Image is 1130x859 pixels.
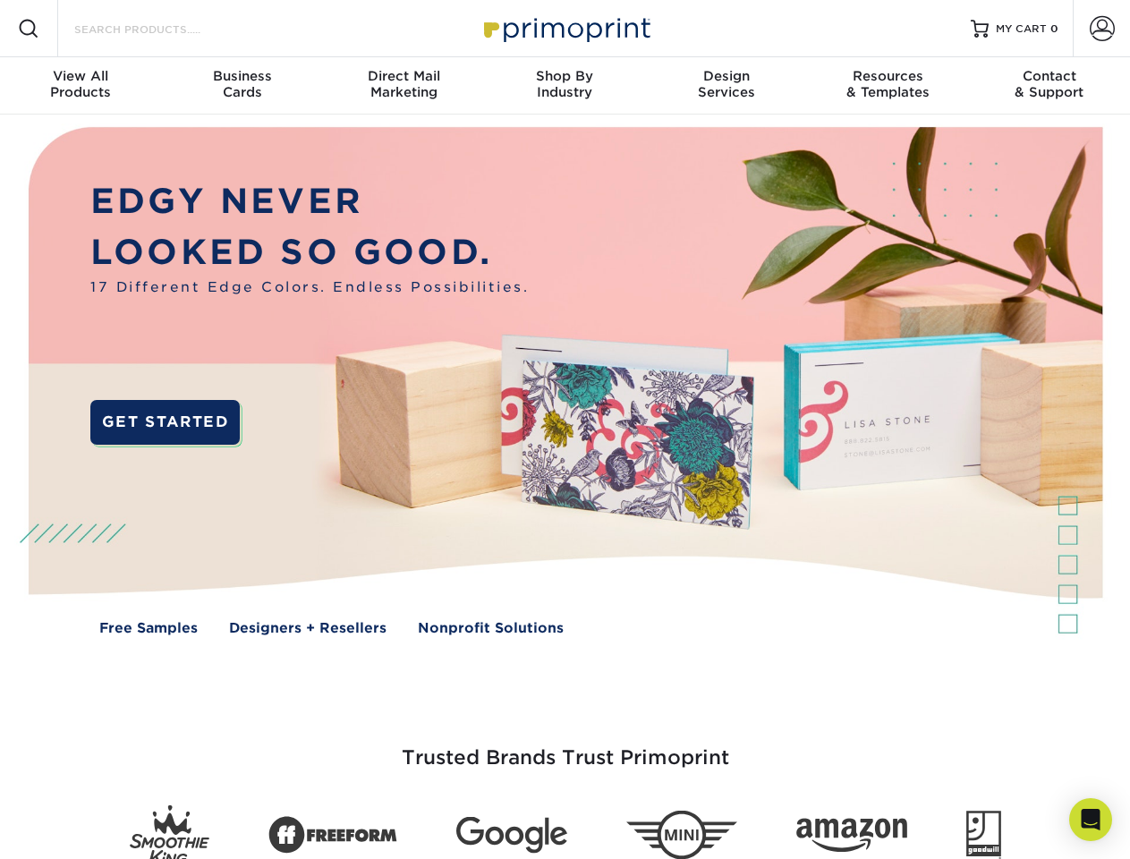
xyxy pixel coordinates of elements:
span: Contact [969,68,1130,84]
h3: Trusted Brands Trust Primoprint [42,703,1089,791]
a: Direct MailMarketing [323,57,484,115]
span: Business [161,68,322,84]
a: Resources& Templates [807,57,968,115]
span: 17 Different Edge Colors. Endless Possibilities. [90,277,529,298]
p: EDGY NEVER [90,176,529,227]
img: Goodwill [966,811,1001,859]
a: Designers + Resellers [229,618,387,639]
span: Shop By [484,68,645,84]
a: Shop ByIndustry [484,57,645,115]
div: & Templates [807,68,968,100]
span: Resources [807,68,968,84]
input: SEARCH PRODUCTS..... [72,18,247,39]
p: LOOKED SO GOOD. [90,227,529,278]
img: Amazon [796,819,907,853]
img: Google [456,817,567,854]
span: MY CART [996,21,1047,37]
div: Industry [484,68,645,100]
div: Cards [161,68,322,100]
a: DesignServices [646,57,807,115]
span: Direct Mail [323,68,484,84]
img: Primoprint [476,9,655,47]
a: BusinessCards [161,57,322,115]
div: Open Intercom Messenger [1069,798,1112,841]
a: Free Samples [99,618,198,639]
a: Contact& Support [969,57,1130,115]
span: 0 [1050,22,1058,35]
a: Nonprofit Solutions [418,618,564,639]
span: Design [646,68,807,84]
div: Services [646,68,807,100]
div: & Support [969,68,1130,100]
div: Marketing [323,68,484,100]
a: GET STARTED [90,400,240,445]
